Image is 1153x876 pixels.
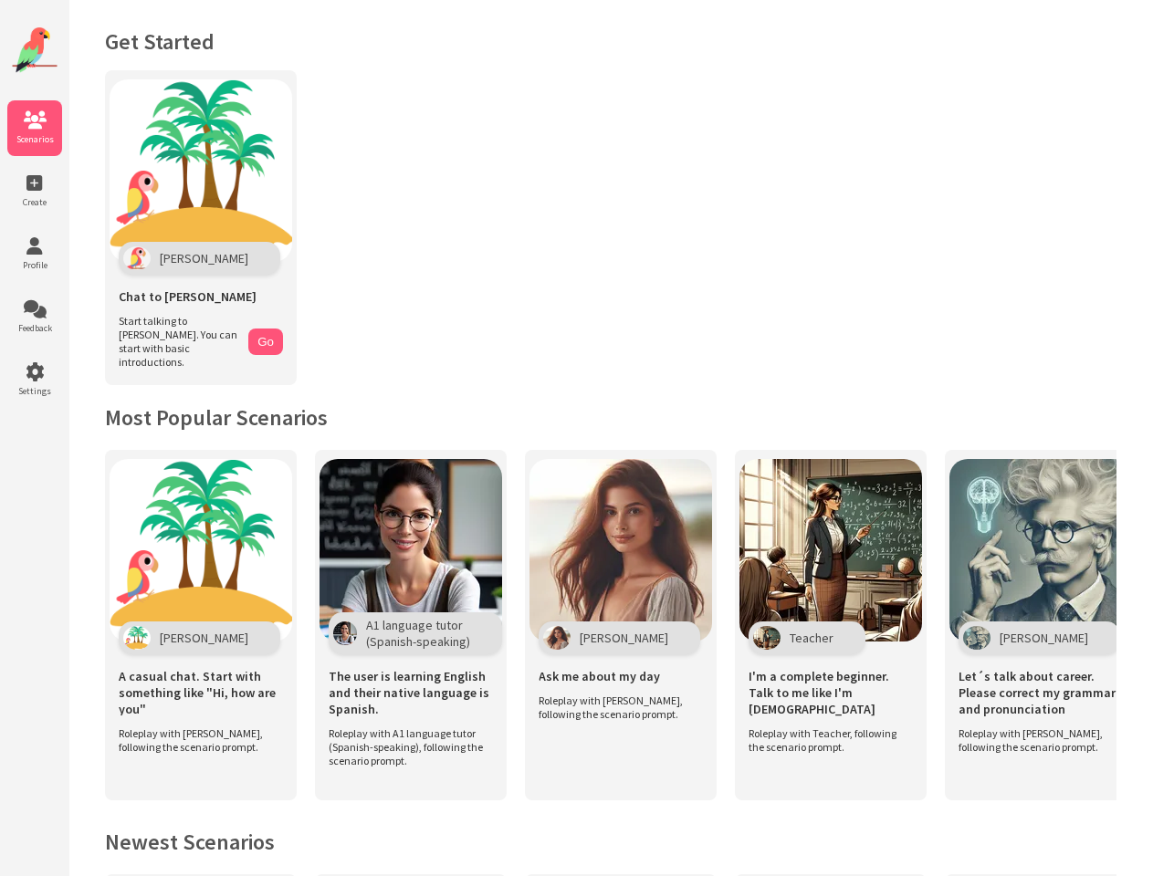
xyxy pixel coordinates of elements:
[248,328,283,355] button: Go
[12,27,58,73] img: Website Logo
[333,621,357,645] img: Character
[949,459,1132,641] img: Scenario Image
[7,196,62,208] span: Create
[123,246,151,270] img: Polly
[7,133,62,145] span: Scenarios
[7,322,62,334] span: Feedback
[749,726,904,754] span: Roleplay with Teacher, following the scenario prompt.
[529,459,712,641] img: Scenario Image
[160,630,248,646] span: [PERSON_NAME]
[790,630,833,646] span: Teacher
[110,459,292,641] img: Scenario Image
[959,668,1123,717] span: Let´s talk about career. Please correct my grammar and pronunciation
[580,630,668,646] span: [PERSON_NAME]
[543,626,571,650] img: Character
[539,668,660,684] span: Ask me about my day
[963,626,991,650] img: Character
[539,693,694,721] span: Roleplay with [PERSON_NAME], following the scenario prompt.
[1000,630,1088,646] span: [PERSON_NAME]
[110,79,292,262] img: Chat with Polly
[119,668,283,717] span: A casual chat. Start with something like "Hi, how are you"
[119,726,274,754] span: Roleplay with [PERSON_NAME], following the scenario prompt.
[739,459,922,641] img: Scenario Image
[105,828,1116,856] h2: Newest Scenarios
[320,459,502,641] img: Scenario Image
[366,617,470,650] span: A1 language tutor (Spanish-speaking)
[123,626,151,650] img: Character
[160,250,248,266] span: [PERSON_NAME]
[105,403,1116,432] h2: Most Popular Scenarios
[329,668,493,717] span: The user is learning English and their native language is Spanish.
[119,314,239,369] span: Start talking to [PERSON_NAME]. You can start with basic introductions.
[7,259,62,271] span: Profile
[105,27,1116,56] h1: Get Started
[7,385,62,397] span: Settings
[119,288,257,305] span: Chat to [PERSON_NAME]
[749,668,913,717] span: I'm a complete beginner. Talk to me like I'm [DEMOGRAPHIC_DATA]
[329,726,484,767] span: Roleplay with A1 language tutor (Spanish-speaking), following the scenario prompt.
[753,626,781,650] img: Character
[959,726,1114,754] span: Roleplay with [PERSON_NAME], following the scenario prompt.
